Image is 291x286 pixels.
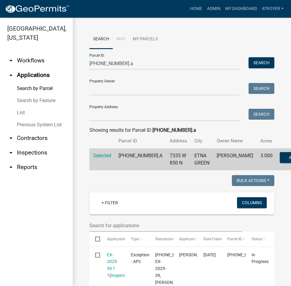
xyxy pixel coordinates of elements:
[101,232,125,246] datatable-header-cell: Application Number
[257,148,276,171] td: 3.000
[89,232,101,246] datatable-header-cell: Select
[179,252,212,257] span: Amy Troyer
[259,3,286,15] a: atroyer
[203,237,225,241] span: Date Created
[257,134,276,148] th: Acres
[7,149,15,156] i: arrow_drop_down
[222,232,246,246] datatable-header-cell: Parcel ID
[191,148,213,171] td: ETNA GREEN
[166,148,191,171] td: 7335 W 850 N
[7,135,15,142] i: arrow_drop_down
[252,237,262,241] span: Status
[197,232,222,246] datatable-header-cell: Date Created
[213,148,257,171] td: [PERSON_NAME]
[188,3,205,15] a: Home
[131,252,149,264] span: Exception - APC
[89,127,274,134] div: Showing results for Parcel ID:
[131,237,139,241] span: Type
[252,252,269,264] span: In Progress
[7,164,15,171] i: arrow_drop_down
[89,30,113,49] a: Search
[111,273,133,278] a: Inspections
[249,109,274,120] button: Search
[246,232,270,246] datatable-header-cell: Status
[107,237,140,241] span: Application Number
[191,134,213,148] th: City
[155,237,174,241] span: Description
[227,252,267,257] span: 023-084-001.A
[179,237,195,241] span: Applicant
[213,134,257,148] th: Owner Name
[205,3,223,15] a: Admin
[107,252,118,278] a: EX-2025-39 1 1
[249,57,274,68] button: Search
[93,153,111,158] a: Selected
[115,148,166,171] td: [PHONE_NUMBER].A
[129,30,161,49] a: My Parcels
[227,237,242,241] span: Parcel ID
[203,252,216,257] span: 04/07/2025
[97,197,123,208] a: + Filter
[115,134,166,148] th: Parcel ID
[7,57,15,64] i: arrow_drop_down
[89,219,242,232] input: Search for applications
[249,83,274,94] button: Search
[173,232,198,246] datatable-header-cell: Applicant
[107,251,119,279] div: ( )
[223,3,259,15] a: My Dashboard
[237,197,267,208] button: Columns
[7,71,15,79] i: arrow_drop_up
[152,127,196,133] strong: [PHONE_NUMBER].a
[125,232,149,246] datatable-header-cell: Type
[232,175,274,186] button: Bulk Actions
[166,134,191,148] th: Address
[149,232,173,246] datatable-header-cell: Description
